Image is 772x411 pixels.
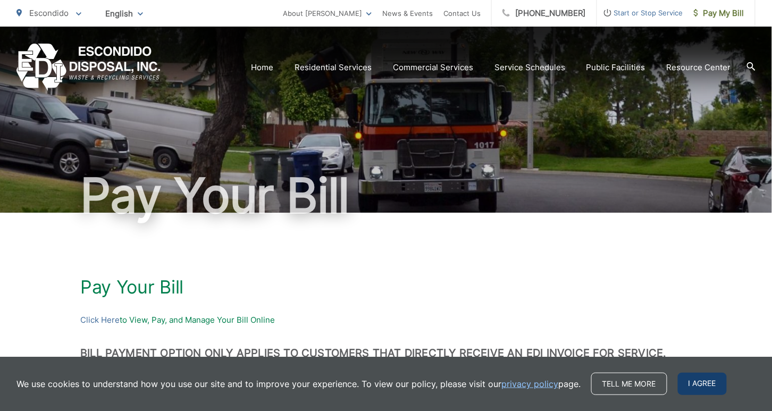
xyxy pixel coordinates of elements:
a: EDCD logo. Return to the homepage. [16,44,161,91]
a: Commercial Services [393,61,473,74]
span: Escondido [29,8,69,18]
p: to View, Pay, and Manage Your Bill Online [80,314,692,326]
span: Pay My Bill [694,7,744,20]
a: Residential Services [295,61,372,74]
a: privacy policy [501,378,558,390]
a: Click Here [80,314,120,326]
p: We use cookies to understand how you use our site and to improve your experience. To view our pol... [16,378,581,390]
a: News & Events [382,7,433,20]
a: Contact Us [443,7,481,20]
a: About [PERSON_NAME] [283,7,372,20]
a: Service Schedules [494,61,565,74]
h1: Pay Your Bill [16,169,756,222]
a: Public Facilities [586,61,645,74]
h1: Pay Your Bill [80,276,692,298]
a: Tell me more [591,373,667,395]
a: Resource Center [667,61,731,74]
h3: BILL PAYMENT OPTION ONLY APPLIES TO CUSTOMERS THAT DIRECTLY RECEIVE AN EDI INVOICE FOR SERVICE. C... [80,347,692,372]
a: Home [251,61,273,74]
span: English [97,4,151,23]
span: I agree [678,373,727,395]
